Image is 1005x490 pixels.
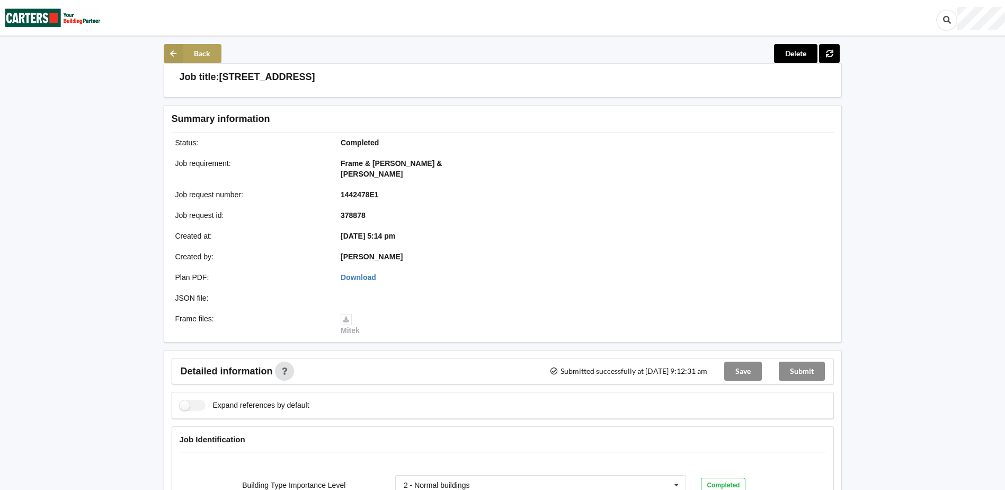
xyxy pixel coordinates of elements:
[341,314,360,335] a: Mitek
[219,71,315,83] h3: [STREET_ADDRESS]
[341,190,379,199] b: 1442478E1
[168,158,334,179] div: Job requirement :
[341,138,379,147] b: Completed
[168,137,334,148] div: Status :
[5,1,101,35] img: Carters
[168,210,334,221] div: Job request id :
[168,272,334,283] div: Plan PDF :
[957,7,1005,30] div: User Profile
[168,189,334,200] div: Job request number :
[180,434,826,444] h4: Job Identification
[341,232,395,240] b: [DATE] 5:14 pm
[181,366,273,376] span: Detailed information
[180,71,219,83] h3: Job title:
[341,273,376,282] a: Download
[242,481,345,489] label: Building Type Importance Level
[341,252,403,261] b: [PERSON_NAME]
[168,313,334,336] div: Frame files :
[168,231,334,241] div: Created at :
[164,44,221,63] button: Back
[172,113,665,125] h3: Summary information
[341,159,442,178] b: Frame & [PERSON_NAME] & [PERSON_NAME]
[180,400,309,411] label: Expand references by default
[404,482,470,489] div: 2 - Normal buildings
[774,44,817,63] button: Delete
[549,367,707,375] span: Submitted successfully at [DATE] 9:12:31 am
[168,293,334,303] div: JSON file :
[168,251,334,262] div: Created by :
[341,211,366,220] b: 378878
